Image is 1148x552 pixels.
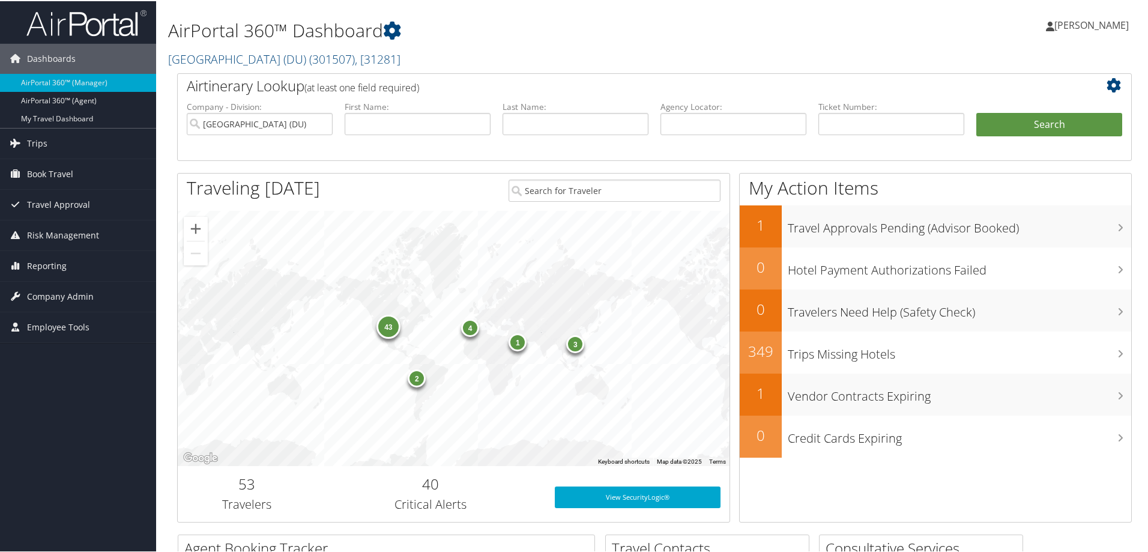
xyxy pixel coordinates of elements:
[509,332,527,350] div: 1
[788,381,1131,404] h3: Vendor Contracts Expiring
[566,334,584,352] div: 3
[184,216,208,240] button: Zoom in
[657,457,702,464] span: Map data ©2025
[740,382,782,402] h2: 1
[309,50,355,66] span: ( 301507 )
[740,246,1131,288] a: 0Hotel Payment Authorizations Failed
[187,473,307,493] h2: 53
[27,219,99,249] span: Risk Management
[345,100,491,112] label: First Name:
[740,372,1131,414] a: 1Vendor Contracts Expiring
[181,449,220,465] a: Open this area in Google Maps (opens a new window)
[461,318,479,336] div: 4
[1054,17,1129,31] span: [PERSON_NAME]
[304,80,419,93] span: (at least one field required)
[740,424,782,444] h2: 0
[740,330,1131,372] a: 349Trips Missing Hotels
[408,368,426,386] div: 2
[740,414,1131,456] a: 0Credit Cards Expiring
[168,17,817,42] h1: AirPortal 360™ Dashboard
[740,298,782,318] h2: 0
[27,158,73,188] span: Book Travel
[325,473,537,493] h2: 40
[355,50,400,66] span: , [ 31281 ]
[740,256,782,276] h2: 0
[376,314,400,338] div: 43
[788,255,1131,278] h3: Hotel Payment Authorizations Failed
[26,8,147,36] img: airportal-logo.png
[598,456,650,465] button: Keyboard shortcuts
[818,100,964,112] label: Ticket Number:
[740,214,782,234] h2: 1
[27,43,76,73] span: Dashboards
[509,178,721,201] input: Search for Traveler
[788,339,1131,362] h3: Trips Missing Hotels
[325,495,537,512] h3: Critical Alerts
[1046,6,1141,42] a: [PERSON_NAME]
[740,174,1131,199] h1: My Action Items
[168,50,400,66] a: [GEOGRAPHIC_DATA] (DU)
[181,449,220,465] img: Google
[740,288,1131,330] a: 0Travelers Need Help (Safety Check)
[187,74,1043,95] h2: Airtinerary Lookup
[27,250,67,280] span: Reporting
[740,204,1131,246] a: 1Travel Approvals Pending (Advisor Booked)
[788,423,1131,446] h3: Credit Cards Expiring
[184,240,208,264] button: Zoom out
[187,100,333,112] label: Company - Division:
[555,485,721,507] a: View SecurityLogic®
[740,340,782,360] h2: 349
[503,100,648,112] label: Last Name:
[27,127,47,157] span: Trips
[187,174,320,199] h1: Traveling [DATE]
[788,297,1131,320] h3: Travelers Need Help (Safety Check)
[976,112,1122,136] button: Search
[187,495,307,512] h3: Travelers
[709,457,726,464] a: Terms (opens in new tab)
[27,311,89,341] span: Employee Tools
[27,189,90,219] span: Travel Approval
[27,281,94,311] span: Company Admin
[660,100,806,112] label: Agency Locator:
[788,213,1131,235] h3: Travel Approvals Pending (Advisor Booked)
